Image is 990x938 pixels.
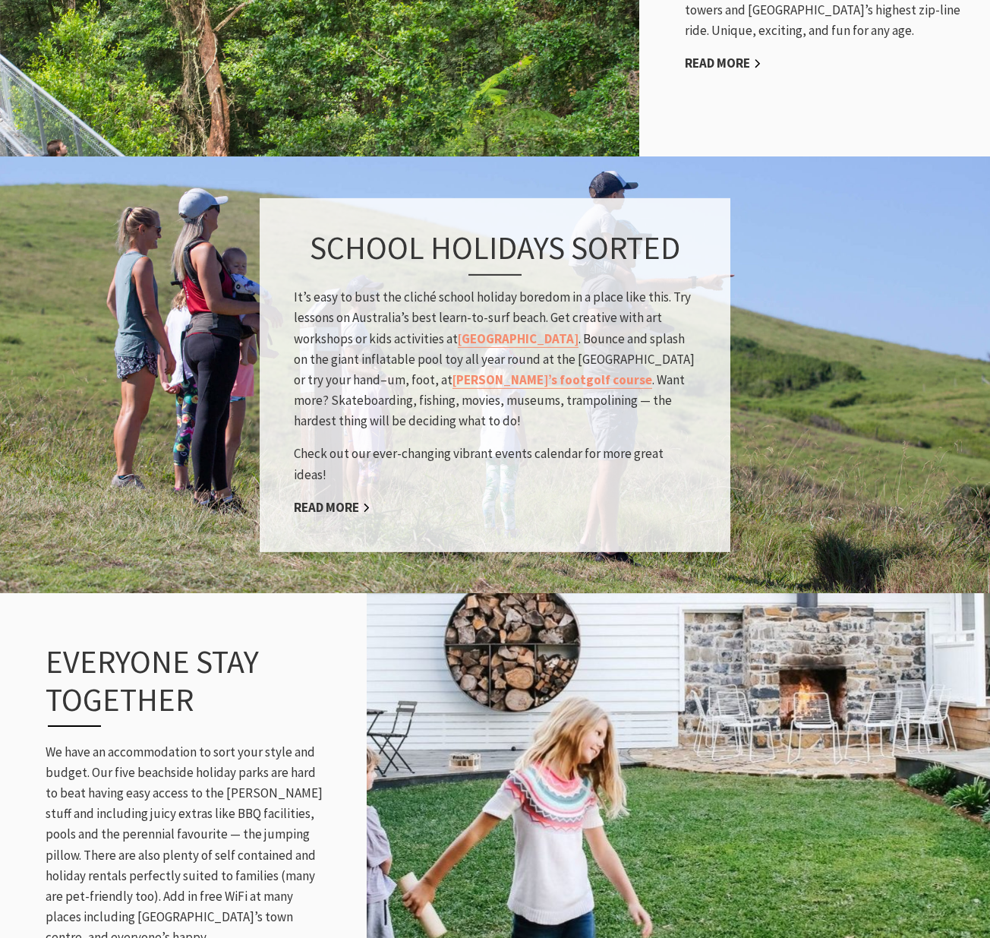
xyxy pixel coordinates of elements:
[685,55,761,72] a: Read More
[294,287,696,431] p: It’s easy to bust the cliché school holiday boredom in a place like this. Try lessons on Australi...
[294,499,370,516] a: Read More
[458,330,579,347] a: [GEOGRAPHIC_DATA]
[46,643,301,727] h3: Everyone stay together
[294,229,696,276] h3: School holidays sorted
[294,444,696,485] p: Check out our ever-changing vibrant events calendar for more great ideas!
[452,371,652,389] a: [PERSON_NAME]’s footgolf course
